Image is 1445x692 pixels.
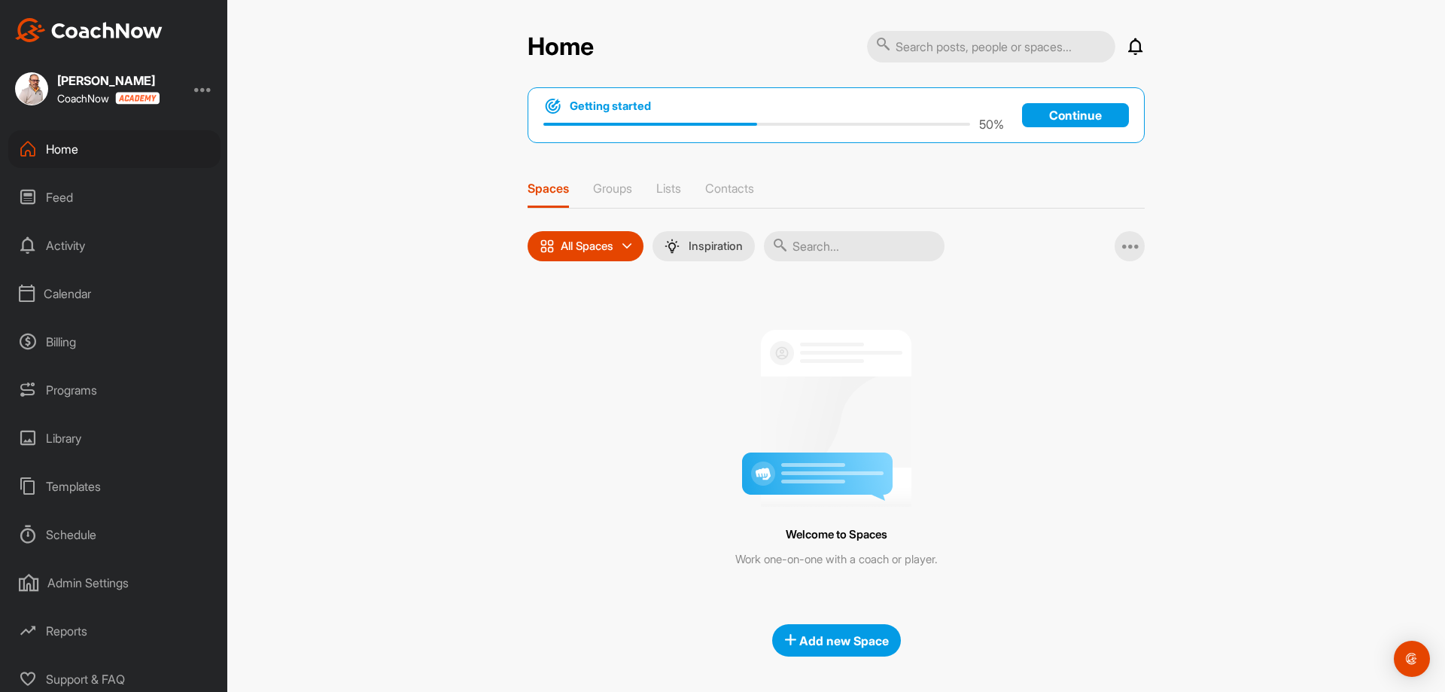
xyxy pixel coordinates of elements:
button: Add new Space [772,624,901,657]
input: Search posts, people or spaces... [867,31,1115,62]
div: Calendar [8,275,221,312]
img: square_b51e5ba5d7a515d917fd852ccbc6f63e.jpg [15,72,48,105]
p: All Spaces [561,240,613,252]
div: Open Intercom Messenger [1394,641,1430,677]
img: null-training-space.4365a10810bc57ae709573ae74af4951.png [742,318,930,507]
div: Programs [8,371,221,409]
div: Welcome to Spaces [561,525,1111,545]
input: Search... [764,231,945,261]
div: Home [8,130,221,168]
a: Continue [1022,103,1129,127]
span: Add new Space [784,633,889,648]
img: menuIcon [665,239,680,254]
div: [PERSON_NAME] [57,75,160,87]
div: Templates [8,468,221,505]
div: Schedule [8,516,221,553]
div: Admin Settings [8,564,221,602]
div: Work one-on-one with a coach or player. [561,551,1111,569]
img: icon [540,239,555,254]
p: Groups [593,181,632,196]
h1: Getting started [570,98,651,114]
p: 50 % [979,115,1004,133]
div: Reports [8,612,221,650]
img: bullseye [543,97,562,115]
div: Activity [8,227,221,264]
p: Spaces [528,181,569,196]
div: Feed [8,178,221,216]
img: CoachNow acadmey [115,92,160,105]
div: CoachNow [57,92,160,105]
div: Library [8,419,221,457]
p: Inspiration [689,240,743,252]
p: Contacts [705,181,754,196]
img: CoachNow [15,18,163,42]
div: Billing [8,323,221,361]
p: Lists [656,181,681,196]
h2: Home [528,32,594,62]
